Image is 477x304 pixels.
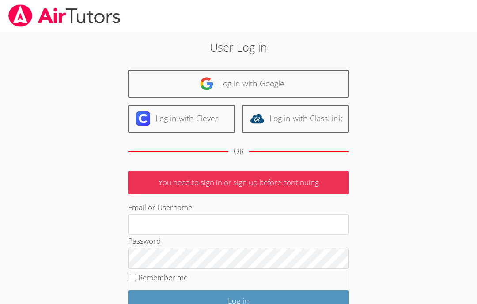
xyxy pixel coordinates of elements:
a: Log in with ClassLink [242,105,349,133]
p: You need to sign in or sign up before continuing [128,171,349,194]
div: OR [234,145,244,158]
h2: User Log in [110,39,367,56]
img: classlink-logo-d6bb404cc1216ec64c9a2012d9dc4662098be43eaf13dc465df04b49fa7ab582.svg [250,111,264,126]
a: Log in with Clever [128,105,235,133]
a: Log in with Google [128,70,349,98]
label: Remember me [138,272,188,282]
img: clever-logo-6eab21bc6e7a338710f1a6ff85c0baf02591cd810cc4098c63d3a4b26e2feb20.svg [136,111,150,126]
img: google-logo-50288ca7cdecda66e5e0955fdab243c47b7ad437acaf1139b6f446037453330a.svg [200,77,214,91]
label: Password [128,236,161,246]
label: Email or Username [128,202,192,212]
img: airtutors_banner-c4298cdbf04f3fff15de1276eac7730deb9818008684d7c2e4769d2f7ddbe033.png [8,4,121,27]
